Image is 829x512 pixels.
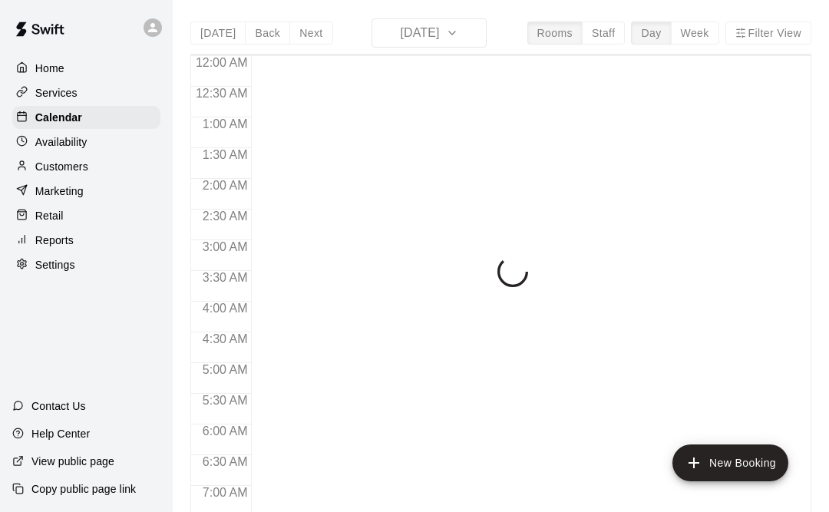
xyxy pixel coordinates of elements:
[35,110,82,125] p: Calendar
[199,240,252,253] span: 3:00 AM
[35,134,88,150] p: Availability
[199,455,252,468] span: 6:30 AM
[192,87,252,100] span: 12:30 AM
[12,229,160,252] a: Reports
[12,57,160,80] a: Home
[672,444,788,481] button: add
[199,302,252,315] span: 4:00 AM
[31,481,136,497] p: Copy public page link
[35,85,78,101] p: Services
[31,398,86,414] p: Contact Us
[12,155,160,178] a: Customers
[199,394,252,407] span: 5:30 AM
[199,424,252,438] span: 6:00 AM
[35,233,74,248] p: Reports
[35,159,88,174] p: Customers
[12,130,160,154] a: Availability
[199,363,252,376] span: 5:00 AM
[199,117,252,130] span: 1:00 AM
[12,253,160,276] a: Settings
[199,179,252,192] span: 2:00 AM
[12,81,160,104] a: Services
[31,454,114,469] p: View public page
[35,208,64,223] p: Retail
[12,180,160,203] a: Marketing
[12,106,160,129] a: Calendar
[35,257,75,273] p: Settings
[199,332,252,345] span: 4:30 AM
[199,148,252,161] span: 1:30 AM
[31,426,90,441] p: Help Center
[199,486,252,499] span: 7:00 AM
[35,61,64,76] p: Home
[12,204,160,227] a: Retail
[199,210,252,223] span: 2:30 AM
[192,56,252,69] span: 12:00 AM
[35,183,84,199] p: Marketing
[199,271,252,284] span: 3:30 AM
